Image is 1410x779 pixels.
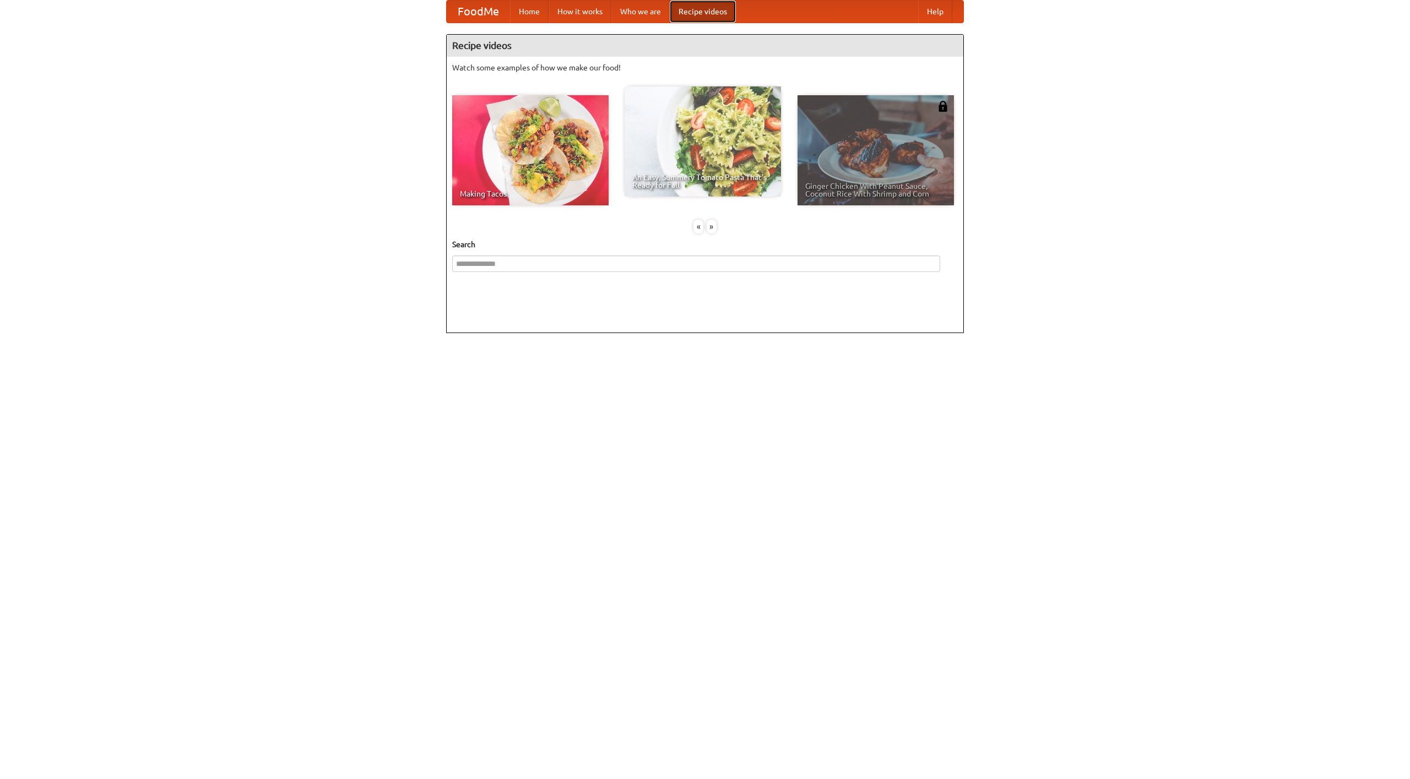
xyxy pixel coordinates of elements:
a: Making Tacos [452,95,609,205]
span: Making Tacos [460,190,601,198]
a: Who we are [611,1,670,23]
p: Watch some examples of how we make our food! [452,62,958,73]
span: An Easy, Summery Tomato Pasta That's Ready for Fall [632,173,773,189]
div: » [707,220,717,233]
a: An Easy, Summery Tomato Pasta That's Ready for Fall [625,86,781,197]
h4: Recipe videos [447,35,963,57]
a: Home [510,1,549,23]
a: Help [918,1,952,23]
a: Recipe videos [670,1,736,23]
img: 483408.png [937,101,948,112]
h5: Search [452,239,958,250]
a: How it works [549,1,611,23]
a: FoodMe [447,1,510,23]
div: « [693,220,703,233]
